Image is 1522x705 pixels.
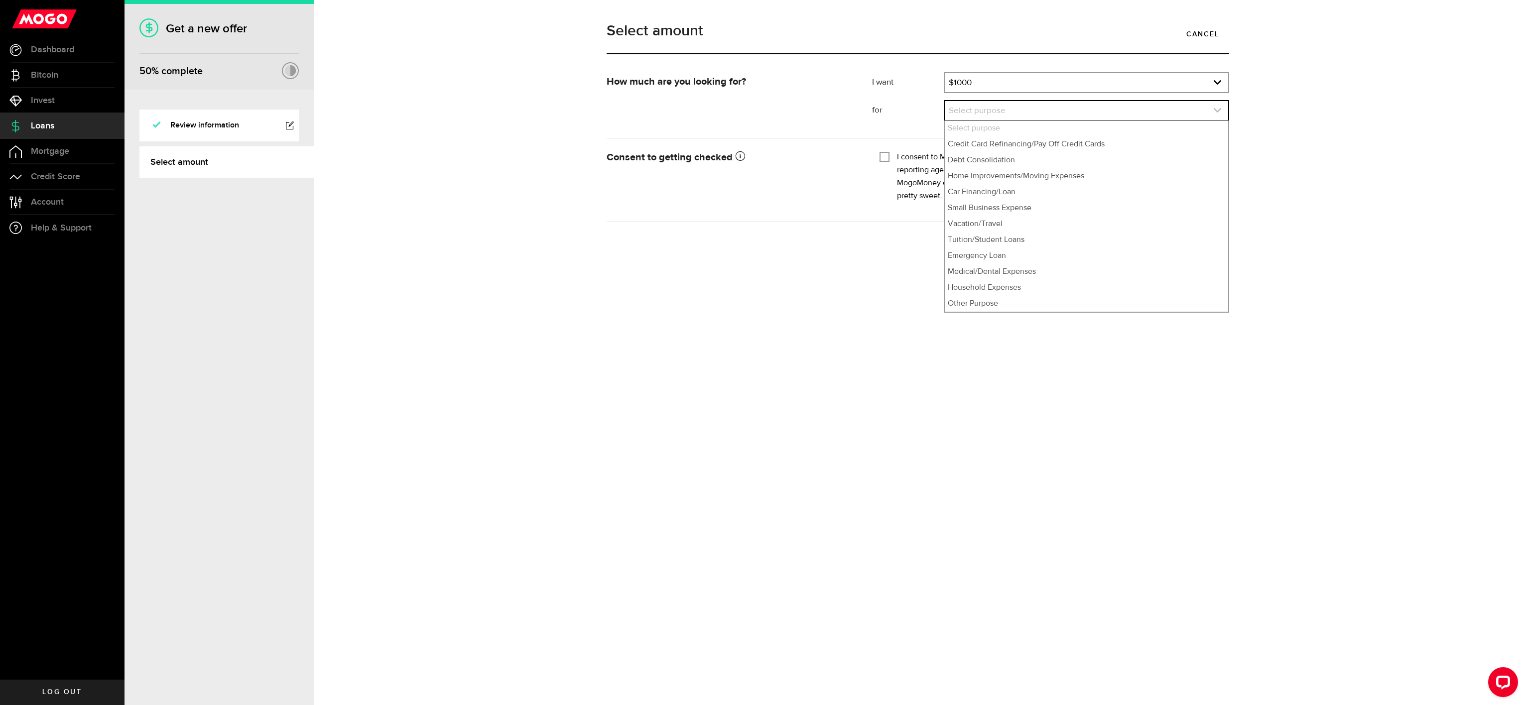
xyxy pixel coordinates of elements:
span: Dashboard [31,45,74,54]
span: Credit Score [31,172,80,181]
li: Credit Card Refinancing/Pay Off Credit Cards [945,136,1228,152]
span: Help & Support [31,224,92,233]
span: Account [31,198,64,207]
li: Medical/Dental Expenses [945,264,1228,280]
label: for [872,105,943,117]
li: Tuition/Student Loans [945,232,1228,248]
li: Other Purpose [945,296,1228,312]
span: Invest [31,96,55,105]
span: Mortgage [31,147,69,156]
li: Debt Consolidation [945,152,1228,168]
a: expand select [945,101,1228,120]
iframe: LiveChat chat widget [1480,663,1522,705]
li: Car Financing/Loan [945,184,1228,200]
span: Loans [31,121,54,130]
a: expand select [945,73,1228,92]
h1: Select amount [607,23,1229,38]
a: Select amount [139,146,314,178]
label: I want [872,77,943,89]
span: Bitcoin [31,71,58,80]
li: Select purpose [945,120,1228,136]
div: % complete [139,62,203,80]
a: Cancel [1176,23,1229,44]
a: Review information [139,110,299,141]
li: Household Expenses [945,280,1228,296]
h1: Get a new offer [139,21,299,36]
li: Home Improvements/Moving Expenses [945,168,1228,184]
strong: Consent to getting checked [607,152,745,162]
li: Vacation/Travel [945,216,1228,232]
span: 50 [139,65,151,77]
li: Small Business Expense [945,200,1228,216]
strong: How much are you looking for? [607,77,746,87]
li: Emergency Loan [945,248,1228,264]
label: I consent to Mogo using my personal information to get a credit score or report from a credit rep... [897,151,1222,203]
input: I consent to Mogo using my personal information to get a credit score or report from a credit rep... [880,151,889,161]
span: Log out [42,689,82,696]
